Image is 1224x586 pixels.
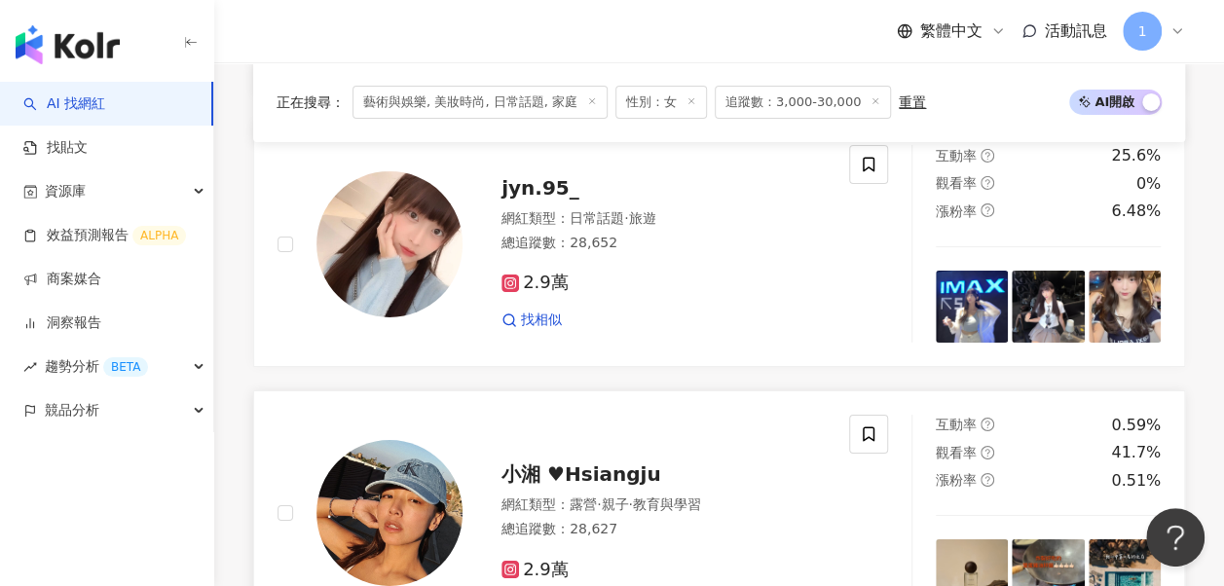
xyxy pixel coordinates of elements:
span: rise [23,360,37,374]
span: question-circle [981,176,994,190]
a: searchAI 找網紅 [23,94,105,114]
div: 網紅類型 ： [501,209,826,229]
span: 競品分析 [45,388,99,432]
span: question-circle [981,473,994,487]
a: KOL Avatarjyn.95_網紅類型：日常話題·旅遊總追蹤數：28,6522.9萬找相似互動率question-circle25.6%觀看率question-circle0%漲粉率ques... [253,121,1185,367]
iframe: Help Scout Beacon - Open [1146,508,1205,567]
img: KOL Avatar [316,171,463,317]
span: 資源庫 [45,169,86,213]
span: question-circle [981,203,994,217]
span: 觀看率 [936,445,977,460]
span: 互動率 [936,148,977,164]
img: post-image [1012,271,1084,343]
span: 漲粉率 [936,472,977,488]
span: question-circle [981,446,994,459]
span: 露營 [570,496,597,512]
div: 重置 [899,94,926,110]
div: 總追蹤數 ： 28,627 [501,520,826,539]
img: post-image [936,271,1008,343]
span: 藝術與娛樂, 美妝時尚, 日常話題, 家庭 [352,86,608,119]
div: 25.6% [1111,145,1161,166]
span: · [628,496,632,512]
a: 找貼文 [23,138,88,158]
span: 教育與學習 [633,496,701,512]
div: 0.59% [1111,415,1161,436]
img: post-image [1089,271,1161,343]
span: · [597,496,601,512]
span: 趨勢分析 [45,345,148,388]
a: 洞察報告 [23,313,101,333]
span: 漲粉率 [936,203,977,219]
span: 2.9萬 [501,560,569,580]
span: 互動率 [936,417,977,432]
div: 0.51% [1111,470,1161,492]
span: 正在搜尋 ： [277,94,345,110]
span: 觀看率 [936,175,977,191]
div: 0% [1136,173,1161,195]
span: 找相似 [521,311,562,330]
img: logo [16,25,120,64]
div: 41.7% [1111,442,1161,463]
img: KOL Avatar [316,440,463,586]
div: 網紅類型 ： [501,495,826,515]
div: 6.48% [1111,201,1161,222]
a: 找相似 [501,311,562,330]
span: 2.9萬 [501,273,569,293]
span: 日常話題 [570,210,624,226]
div: 總追蹤數 ： 28,652 [501,234,826,253]
a: 效益預測報告ALPHA [23,226,186,245]
span: 繁體中文 [920,20,983,42]
span: 1 [1138,20,1147,42]
span: question-circle [981,149,994,163]
a: 商案媒合 [23,270,101,289]
span: 性別：女 [615,86,707,119]
div: BETA [103,357,148,377]
span: · [624,210,628,226]
span: 旅遊 [628,210,655,226]
span: 親子 [601,496,628,512]
span: 小湘 ♥Hsiangju [501,462,661,486]
span: 活動訊息 [1045,21,1107,40]
span: 追蹤數：3,000-30,000 [715,86,891,119]
span: question-circle [981,418,994,431]
span: jyn.95_ [501,176,579,200]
